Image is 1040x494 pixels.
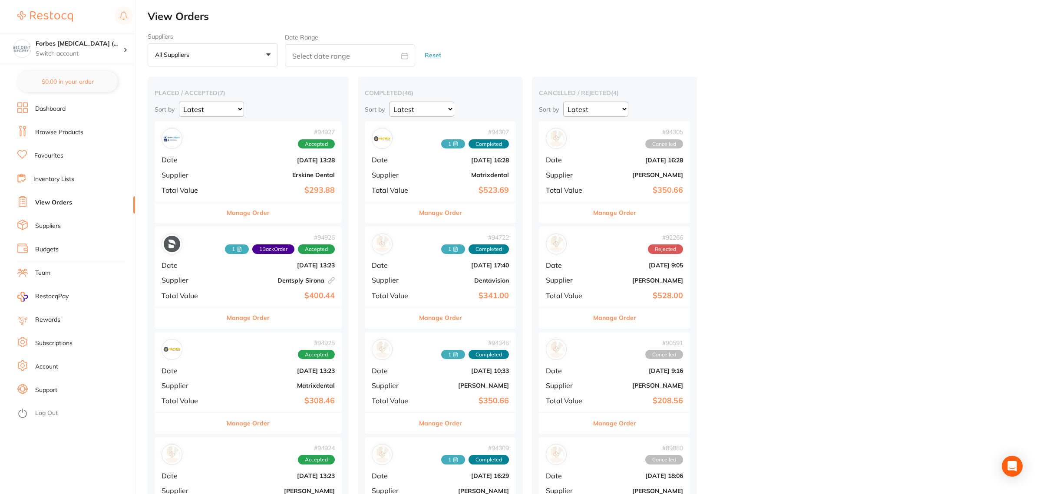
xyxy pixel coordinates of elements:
b: [PERSON_NAME] [596,277,683,284]
b: $341.00 [422,291,509,300]
a: Favourites [34,151,63,160]
b: [DATE] 16:28 [596,157,683,164]
a: Team [35,269,50,277]
a: Suppliers [35,222,61,231]
button: Manage Order [419,413,462,434]
span: # 94346 [441,339,509,346]
a: Support [35,386,57,395]
span: Date [546,156,589,164]
a: View Orders [35,198,72,207]
a: Log Out [35,409,58,418]
div: Erskine Dental#94927AcceptedDate[DATE] 13:28SupplierErskine DentalTotal Value$293.88Manage Order [155,121,342,223]
span: # 94309 [441,445,509,451]
img: Erskine Dental [164,130,180,147]
button: All suppliers [148,43,278,67]
span: Total Value [372,397,415,405]
b: [DATE] 10:33 [422,367,509,374]
span: Date [546,261,589,269]
span: Completed [469,244,509,254]
img: Restocq Logo [17,11,73,22]
button: Reset [422,44,444,67]
b: [PERSON_NAME] [596,171,683,178]
img: Matrixdental [164,341,180,358]
button: Manage Order [227,413,270,434]
span: Total Value [162,186,217,194]
label: Date Range [285,34,318,41]
b: $528.00 [596,291,683,300]
span: # 94927 [298,128,335,135]
span: # 94307 [441,128,509,135]
img: Adam Dental [548,341,565,358]
a: Budgets [35,245,59,254]
span: Accepted [298,244,335,254]
span: Date [162,261,217,269]
button: Manage Order [593,202,636,223]
span: # 94925 [298,339,335,346]
span: Supplier [162,276,217,284]
p: Sort by [155,105,175,113]
b: $523.69 [422,186,509,195]
span: Total Value [162,292,217,300]
span: Received [441,350,465,359]
span: Supplier [372,382,415,389]
span: Completed [469,350,509,359]
b: Dentsply Sirona [224,277,335,284]
b: [DATE] 13:23 [224,367,335,374]
span: Received [225,244,249,254]
a: Subscriptions [35,339,73,348]
span: # 89880 [645,445,683,451]
span: Date [546,367,589,375]
b: Dentavision [422,277,509,284]
span: Supplier [546,276,589,284]
b: Erskine Dental [224,171,335,178]
p: Sort by [365,105,385,113]
span: Supplier [162,171,217,179]
b: Matrixdental [224,382,335,389]
img: Dentavision [374,236,390,252]
span: Supplier [372,276,415,284]
p: Sort by [539,105,559,113]
p: Switch account [36,49,123,58]
b: $400.44 [224,291,335,300]
span: Total Value [372,186,415,194]
label: Suppliers [148,33,278,40]
img: Matrixdental [374,130,390,147]
span: Date [546,472,589,480]
span: Date [372,367,415,375]
img: Henry Schein Halas [374,446,390,463]
b: [PERSON_NAME] [596,382,683,389]
span: Back orders [252,244,294,254]
a: Dashboard [35,105,66,113]
img: Adam Dental [548,236,565,252]
span: Date [162,156,217,164]
span: Total Value [546,186,589,194]
img: Henry Schein Halas [164,446,180,463]
h4: Forbes Dental Surgery (DentalTown 6) [36,40,123,48]
a: RestocqPay [17,292,69,302]
b: $208.56 [596,396,683,405]
span: # 94926 [225,234,335,241]
a: Inventory Lists [33,175,74,184]
a: Restocq Logo [17,7,73,26]
b: [DATE] 16:29 [422,472,509,479]
h2: cancelled / rejected ( 4 ) [539,89,690,97]
button: Manage Order [419,307,462,328]
h2: View Orders [148,10,1040,23]
span: Accepted [298,455,335,464]
span: Cancelled [645,455,683,464]
img: Adam Dental [548,130,565,147]
b: [DATE] 18:06 [596,472,683,479]
b: [PERSON_NAME] [422,382,509,389]
h2: completed ( 46 ) [365,89,516,97]
span: Date [372,156,415,164]
b: $350.66 [596,186,683,195]
div: Dentsply Sirona#949261 1BackOrderAcceptedDate[DATE] 13:23SupplierDentsply SironaTotal Value$400.4... [155,227,342,329]
span: Total Value [546,397,589,405]
h2: placed / accepted ( 7 ) [155,89,342,97]
span: Accepted [298,139,335,149]
img: Forbes Dental Surgery (DentalTown 6) [13,40,31,57]
a: Account [35,362,58,371]
b: [DATE] 13:23 [224,472,335,479]
img: RestocqPay [17,292,28,302]
span: Supplier [546,171,589,179]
